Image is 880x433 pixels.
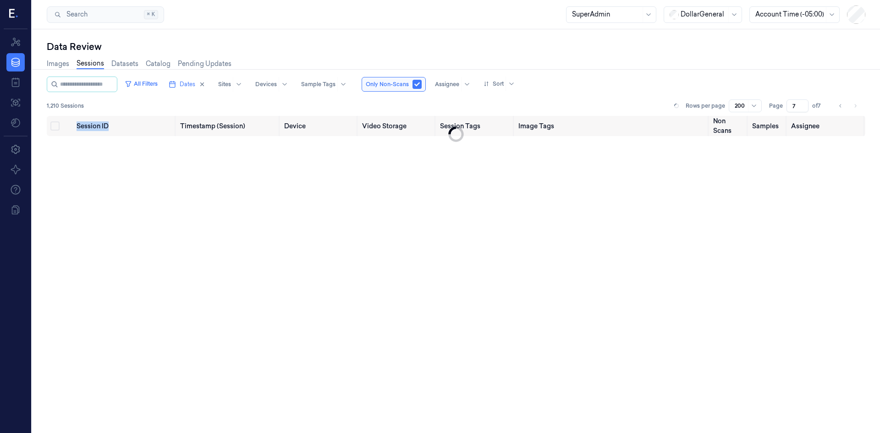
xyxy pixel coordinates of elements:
[834,99,847,112] button: Go to previous page
[146,59,170,69] a: Catalog
[358,116,436,136] th: Video Storage
[709,116,748,136] th: Non Scans
[63,10,88,19] span: Search
[77,59,104,69] a: Sessions
[515,116,709,136] th: Image Tags
[686,102,725,110] p: Rows per page
[73,116,177,136] th: Session ID
[50,121,60,131] button: Select all
[280,116,358,136] th: Device
[178,59,231,69] a: Pending Updates
[111,59,138,69] a: Datasets
[787,116,865,136] th: Assignee
[812,102,827,110] span: of 7
[47,102,84,110] span: 1,210 Sessions
[121,77,161,91] button: All Filters
[769,102,783,110] span: Page
[165,77,209,92] button: Dates
[47,59,69,69] a: Images
[47,6,164,23] button: Search⌘K
[748,116,787,136] th: Samples
[366,80,409,88] span: Only Non-Scans
[834,99,862,112] nav: pagination
[47,40,865,53] div: Data Review
[180,80,195,88] span: Dates
[176,116,280,136] th: Timestamp (Session)
[436,116,514,136] th: Session Tags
